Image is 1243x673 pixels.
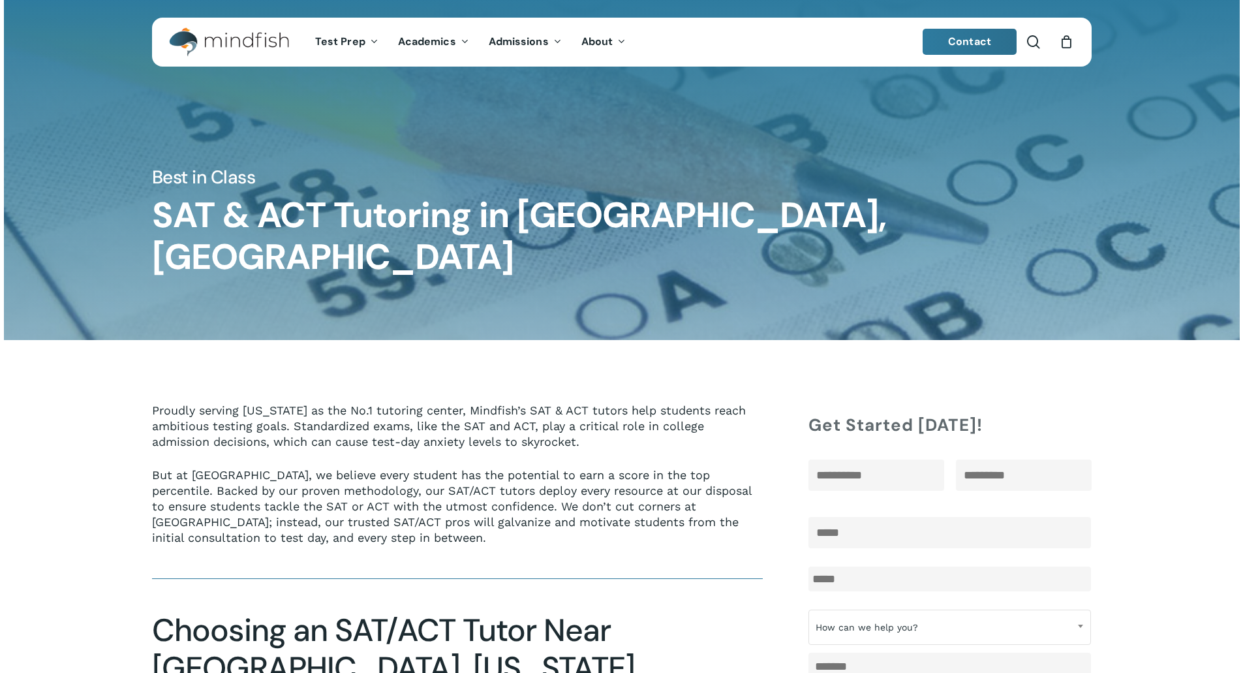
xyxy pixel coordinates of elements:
[809,614,1090,641] span: How can we help you?
[948,35,991,48] span: Contact
[152,467,763,546] p: But at [GEOGRAPHIC_DATA], we believe every student has the potential to earn a score in the top p...
[808,413,1091,437] h4: Get Started [DATE]!
[581,35,613,48] span: About
[152,195,1091,278] h1: SAT & ACT Tutoring in [GEOGRAPHIC_DATA], [GEOGRAPHIC_DATA]
[152,403,763,467] p: Proudly serving [US_STATE] as the No.1 tutoring center, Mindfish’s SAT & ACT tutors help students...
[489,35,549,48] span: Admissions
[315,35,365,48] span: Test Prep
[305,18,636,67] nav: Main Menu
[808,610,1091,645] span: How can we help you?
[1060,35,1074,49] a: Cart
[923,29,1017,55] a: Contact
[398,35,456,48] span: Academics
[479,37,572,48] a: Admissions
[152,166,1091,189] h4: Best in Class
[152,18,1092,67] header: Main Menu
[388,37,479,48] a: Academics
[305,37,388,48] a: Test Prep
[572,37,636,48] a: About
